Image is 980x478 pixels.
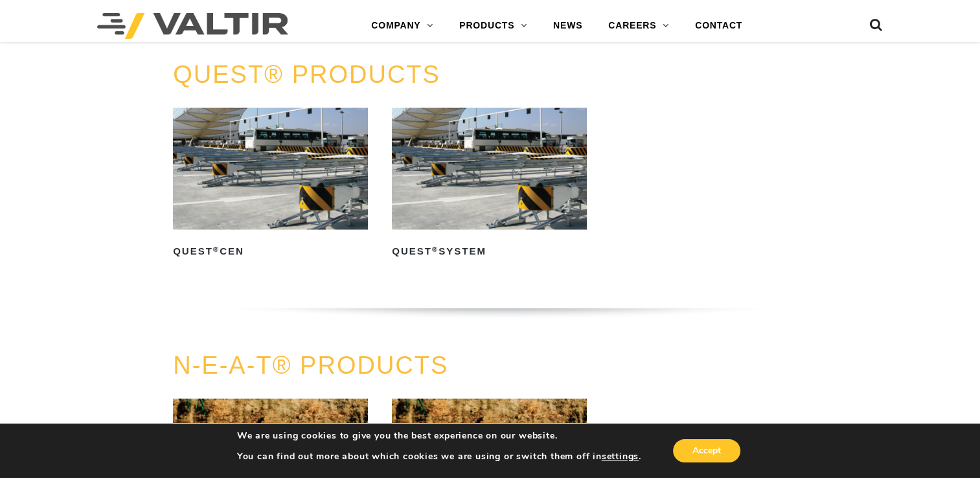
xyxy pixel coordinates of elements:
sup: ® [432,245,439,253]
button: settings [602,451,639,462]
a: N-E-A-T® PRODUCTS [173,351,448,378]
a: QUEST®CEN [173,108,368,262]
a: NEWS [540,13,595,39]
p: We are using cookies to give you the best experience on our website. [237,430,641,442]
a: CAREERS [595,13,682,39]
h2: QUEST CEN [173,241,368,262]
a: QUEST® PRODUCTS [173,60,440,87]
a: CONTACT [682,13,755,39]
a: QUEST®System [392,108,587,262]
sup: ® [213,245,220,253]
img: Valtir [97,13,288,39]
p: You can find out more about which cookies we are using or switch them off in . [237,451,641,462]
a: COMPANY [358,13,446,39]
h2: QUEST System [392,241,587,262]
button: Accept [673,439,740,462]
a: PRODUCTS [446,13,540,39]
